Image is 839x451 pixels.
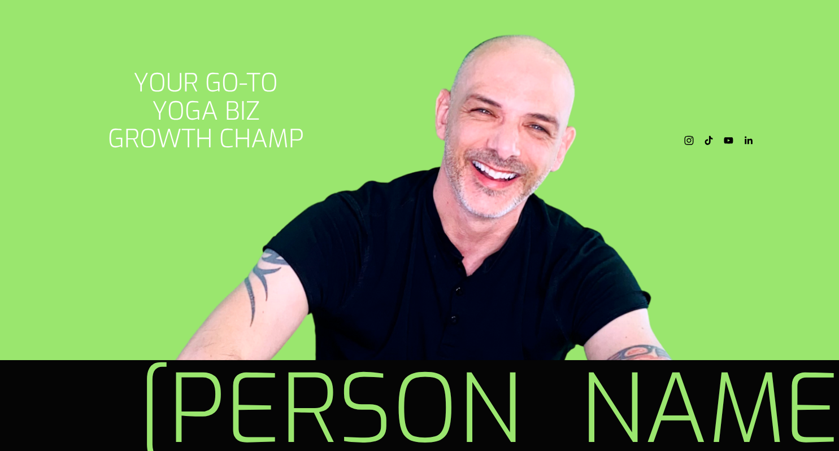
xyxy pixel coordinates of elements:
[704,132,714,150] a: TikTok
[744,132,753,150] a: LinkedIn
[724,132,733,150] a: YouTube
[108,66,304,156] span: your go-to yoga biz Growth champ
[684,132,694,150] a: Instagram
